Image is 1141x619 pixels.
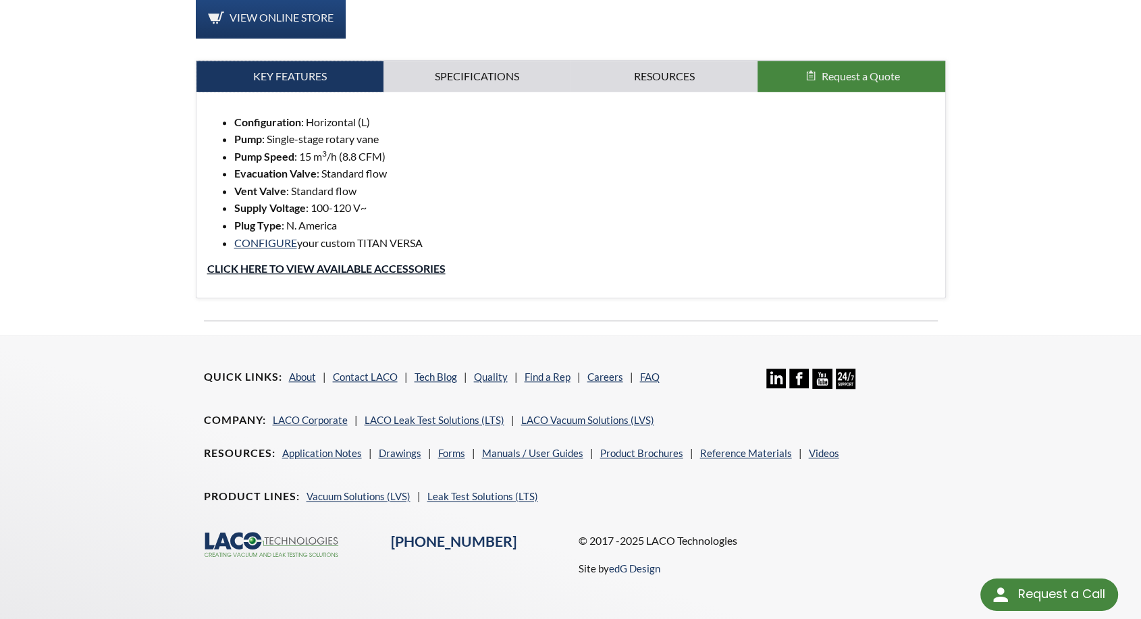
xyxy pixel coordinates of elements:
[204,489,300,504] h4: Product Lines
[234,236,297,249] a: CONFIGURE
[427,490,538,502] a: Leak Test Solutions (LTS)
[282,447,362,459] a: Application Notes
[289,371,316,383] a: About
[234,165,934,182] li: : Standard flow
[980,578,1118,611] div: Request a Call
[391,533,516,550] a: [PHONE_NUMBER]
[836,379,855,391] a: 24/7 Support
[600,447,683,459] a: Product Brochures
[836,369,855,388] img: 24/7 Support Icon
[415,371,457,383] a: Tech Blog
[570,61,758,92] a: Resources
[758,61,945,92] button: Request a Quote
[990,584,1011,605] img: round button
[474,371,508,383] a: Quality
[204,413,266,427] h4: Company
[579,560,660,576] p: Site by
[1017,578,1105,610] div: Request a Call
[609,562,660,574] a: edG Design
[525,371,570,383] a: Find a Rep
[234,150,294,163] strong: Pump Speed
[234,167,288,180] strong: Evacuation
[379,447,421,459] a: Drawings
[234,113,934,131] li: : Horizontal (L)
[207,262,446,275] a: Click Here to view Available accessories
[579,532,938,549] p: © 2017 -2025 LACO Technologies
[234,115,301,128] strong: Configuration
[234,217,934,234] li: : N. America
[322,149,327,159] sup: 3
[234,199,934,217] li: : 100-120 V~
[290,167,317,180] strong: Valve
[333,371,398,383] a: Contact LACO
[234,234,934,252] li: your custom TITAN VERSA
[196,61,383,92] a: Key Features
[521,414,654,426] a: LACO Vacuum Solutions (LVS)
[383,61,570,92] a: Specifications
[587,371,623,383] a: Careers
[234,132,262,145] strong: Pump
[234,182,934,200] li: : Standard flow
[204,370,282,384] h4: Quick Links
[365,414,504,426] a: LACO Leak Test Solutions (LTS)
[234,148,934,165] li: : 15 m /h (8.8 CFM)
[821,70,899,82] span: Request a Quote
[640,371,660,383] a: FAQ
[307,490,410,502] a: Vacuum Solutions (LVS)
[234,201,306,214] strong: Supply Voltage
[273,414,348,426] a: LACO Corporate
[234,219,282,232] strong: Plug Type
[482,447,583,459] a: Manuals / User Guides
[204,446,275,460] h4: Resources
[230,11,334,24] span: View Online Store
[700,447,792,459] a: Reference Materials
[438,447,465,459] a: Forms
[234,184,286,197] strong: Vent Valve
[809,447,839,459] a: Videos
[234,130,934,148] li: : Single-stage rotary vane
